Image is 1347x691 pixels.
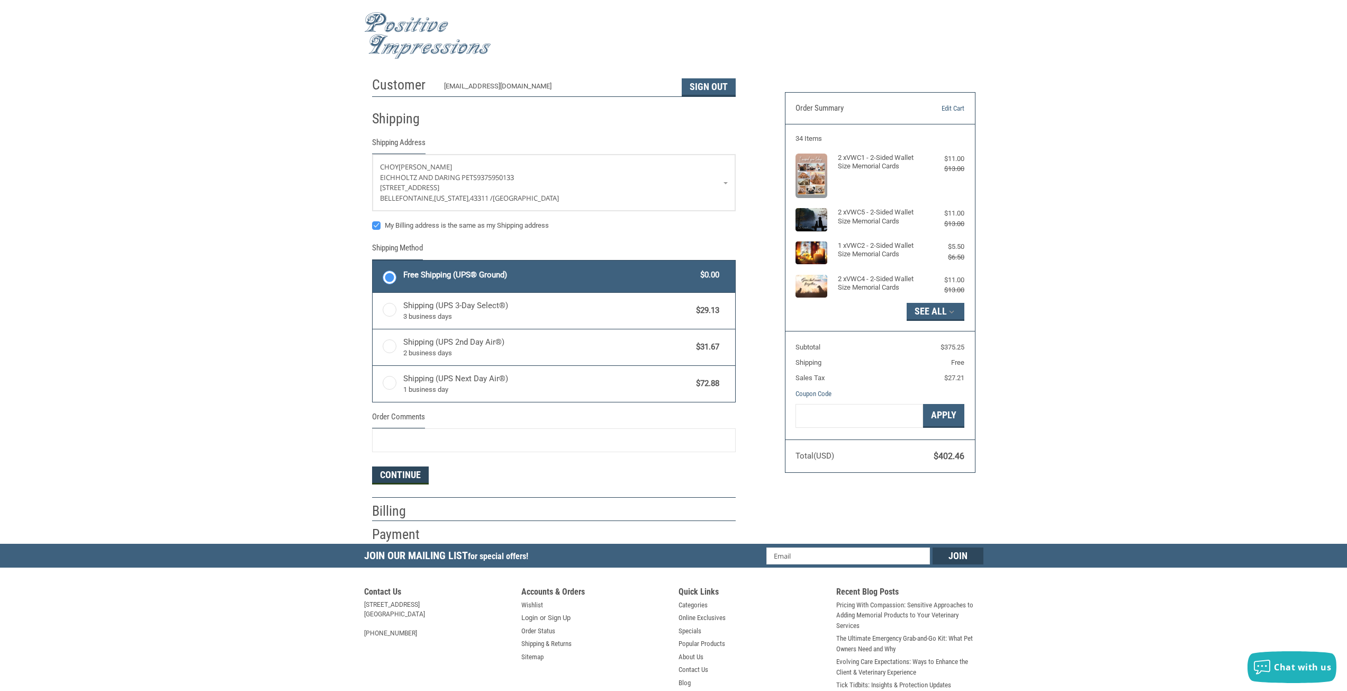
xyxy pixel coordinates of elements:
button: Chat with us [1247,651,1336,683]
div: $11.00 [922,208,964,219]
h5: Accounts & Orders [521,587,668,600]
span: $72.88 [691,378,720,390]
h5: Join Our Mailing List [364,544,534,571]
img: Positive Impressions [364,12,491,59]
span: CHOY [380,162,399,172]
span: BELLEFONTAINE, [380,193,434,203]
h3: 34 Items [795,134,964,143]
span: [PERSON_NAME] [399,162,452,172]
span: Free [951,358,964,366]
div: $6.50 [922,252,964,263]
a: Order Status [521,626,555,636]
span: $27.21 [944,374,964,382]
span: Shipping (UPS Next Day Air®) [403,373,691,395]
h2: Customer [372,76,434,94]
legend: Shipping Address [372,137,426,154]
div: $13.00 [922,219,964,229]
h4: 2 x VWC1 - 2-Sided Wallet Size Memorial Cards [838,154,920,171]
h4: 2 x VWC4 - 2-Sided Wallet Size Memorial Cards [838,275,920,292]
legend: Order Comments [372,411,425,428]
h2: Billing [372,502,434,520]
span: Shipping [795,358,821,366]
span: 2 business days [403,348,691,358]
h3: Order Summary [795,103,910,114]
a: Contact Us [679,665,708,675]
a: Sign Up [548,613,571,623]
a: Pricing With Compassion: Sensitive Approaches to Adding Memorial Products to Your Veterinary Serv... [836,600,983,631]
a: Sitemap [521,652,544,662]
a: Coupon Code [795,390,831,398]
h4: 2 x VWC5 - 2-Sided Wallet Size Memorial Cards [838,208,920,226]
h5: Contact Us [364,587,511,600]
span: or [534,613,552,623]
div: $5.50 [922,241,964,252]
a: Evolving Care Expectations: Ways to Enhance the Client & Veterinary Experience [836,657,983,677]
span: 9375950133 [477,173,514,182]
span: Subtotal [795,343,820,351]
span: Sales Tax [795,374,825,382]
h4: 1 x VWC2 - 2-Sided Wallet Size Memorial Cards [838,241,920,259]
div: $11.00 [922,275,964,285]
a: Edit Cart [910,103,964,114]
span: 3 business days [403,311,691,322]
button: Continue [372,466,429,484]
a: Specials [679,626,701,636]
span: for special offers! [468,551,528,561]
span: Chat with us [1274,661,1331,673]
h2: Payment [372,526,434,543]
span: $31.67 [691,341,720,353]
button: Apply [923,404,964,428]
a: Online Exclusives [679,613,726,623]
h5: Quick Links [679,587,826,600]
address: [STREET_ADDRESS] [GEOGRAPHIC_DATA] [PHONE_NUMBER] [364,600,511,638]
button: See All [907,303,964,321]
a: Shipping & Returns [521,639,572,649]
span: Free Shipping (UPS® Ground) [403,269,695,281]
a: Popular Products [679,639,725,649]
legend: Shipping Method [372,242,423,259]
span: $402.46 [934,451,964,461]
span: Shipping (UPS 3-Day Select®) [403,300,691,322]
input: Gift Certificate or Coupon Code [795,404,923,428]
div: $13.00 [922,164,964,174]
h2: Shipping [372,110,434,128]
span: Total (USD) [795,451,834,461]
a: Categories [679,600,708,611]
span: $29.13 [691,304,720,317]
h5: Recent Blog Posts [836,587,983,600]
a: Wishlist [521,600,543,611]
span: Shipping (UPS 2nd Day Air®) [403,336,691,358]
label: My Billing address is the same as my Shipping address [372,221,736,230]
div: [EMAIL_ADDRESS][DOMAIN_NAME] [444,81,671,96]
span: $0.00 [695,269,720,281]
span: 1 business day [403,384,691,395]
a: Tick Tidbits: Insights & Protection Updates [836,680,951,690]
a: Blog [679,678,691,688]
div: $13.00 [922,285,964,295]
span: [US_STATE], [434,193,470,203]
span: [STREET_ADDRESS] [380,183,439,192]
input: Email [766,548,930,564]
a: Login [521,613,538,623]
span: [GEOGRAPHIC_DATA] [493,193,559,203]
div: $11.00 [922,154,964,164]
input: Join [933,548,983,564]
a: The Ultimate Emergency Grab-and-Go Kit: What Pet Owners Need and Why [836,633,983,654]
span: EICHHOLTZ AND DARING PETS [380,173,477,182]
a: Enter or select a different address [373,155,735,211]
span: 43311 / [470,193,493,203]
span: $375.25 [941,343,964,351]
a: About Us [679,652,703,662]
button: Sign Out [682,78,736,96]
